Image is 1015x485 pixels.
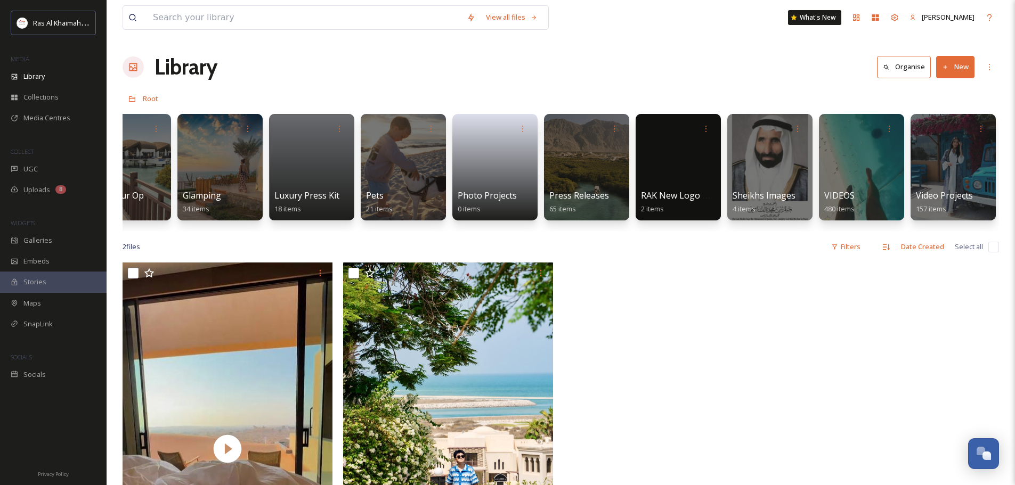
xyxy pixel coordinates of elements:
[183,190,221,201] span: Glamping
[824,204,855,213] span: 480 items
[23,298,41,308] span: Maps
[824,191,855,213] a: VIDEOS480 items
[733,204,756,213] span: 4 items
[11,219,35,227] span: WIDGETS
[38,471,69,478] span: Privacy Policy
[23,164,38,174] span: UGC
[877,56,931,78] button: Organise
[183,204,209,213] span: 34 items
[155,51,217,83] a: Library
[274,204,301,213] span: 18 items
[23,71,45,81] span: Library
[11,353,32,361] span: SOCIALS
[274,190,339,201] span: Luxury Press Kit
[936,56,975,78] button: New
[23,319,53,329] span: SnapLink
[733,190,795,201] span: Sheikhs Images
[641,190,743,201] span: RAK New Logo Animation
[23,277,46,287] span: Stories
[916,191,973,213] a: Video Projects157 items
[366,190,384,201] span: Pets
[549,191,609,213] a: Press Releases65 items
[23,185,50,195] span: Uploads
[916,190,973,201] span: Video Projects
[148,6,461,29] input: Search your library
[824,190,855,201] span: VIDEOS
[366,204,393,213] span: 21 items
[366,191,393,213] a: Pets21 items
[11,55,29,63] span: MEDIA
[788,10,841,25] a: What's New
[33,18,184,28] span: Ras Al Khaimah Tourism Development Authority
[143,94,158,103] span: Root
[23,369,46,380] span: Socials
[641,191,743,213] a: RAK New Logo Animation2 items
[123,242,140,252] span: 2 file s
[549,190,609,201] span: Press Releases
[826,236,866,257] div: Filters
[904,7,980,28] a: [PERSON_NAME]
[968,438,999,469] button: Open Chat
[733,191,795,213] a: Sheikhs Images4 items
[23,92,59,102] span: Collections
[549,204,576,213] span: 65 items
[17,18,28,28] img: Logo_RAKTDA_RGB-01.png
[916,204,946,213] span: 157 items
[23,113,70,123] span: Media Centres
[481,7,543,28] a: View all files
[955,242,983,252] span: Select all
[458,190,517,201] span: Photo Projects
[896,236,949,257] div: Date Created
[55,185,66,194] div: 8
[922,12,975,22] span: [PERSON_NAME]
[641,204,664,213] span: 2 items
[183,191,221,213] a: Glamping34 items
[23,235,52,245] span: Galleries
[11,147,34,155] span: COLLECT
[458,191,517,213] a: Photo Projects0 items
[274,191,339,213] a: Luxury Press Kit18 items
[38,467,69,480] a: Privacy Policy
[143,92,158,105] a: Root
[458,204,481,213] span: 0 items
[23,256,50,266] span: Embeds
